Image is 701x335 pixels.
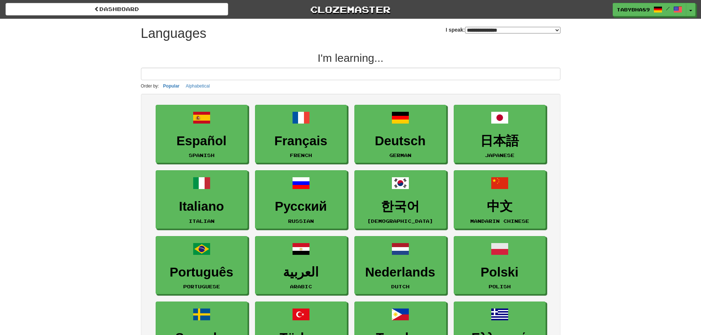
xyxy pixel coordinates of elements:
h3: Polski [458,265,542,279]
small: German [389,153,411,158]
small: Polish [489,284,511,289]
small: Japanese [485,153,514,158]
h3: Italiano [160,199,244,214]
small: Spanish [189,153,215,158]
h3: Español [160,134,244,148]
a: 日本語Japanese [454,105,546,163]
label: I speak: [446,26,560,33]
h3: Português [160,265,244,279]
a: FrançaisFrench [255,105,347,163]
small: Russian [288,218,314,224]
a: العربيةArabic [255,236,347,295]
a: 한국어[DEMOGRAPHIC_DATA] [354,170,446,229]
h3: 한국어 [358,199,442,214]
small: [DEMOGRAPHIC_DATA] [367,218,433,224]
a: PortuguêsPortuguese [156,236,248,295]
span: / [666,6,670,11]
select: I speak: [465,27,560,33]
h3: Nederlands [358,265,442,279]
small: Order by: [141,83,159,89]
h3: العربية [259,265,343,279]
small: Italian [189,218,215,224]
a: EspañolSpanish [156,105,248,163]
button: Alphabetical [184,82,212,90]
h3: Deutsch [358,134,442,148]
h2: I'm learning... [141,52,560,64]
h1: Languages [141,26,206,41]
small: Dutch [391,284,410,289]
h3: Русский [259,199,343,214]
a: Clozemaster [239,3,462,16]
small: French [290,153,312,158]
h3: 日本語 [458,134,542,148]
a: NederlandsDutch [354,236,446,295]
a: dashboard [6,3,228,15]
a: tabybha89 / [613,3,686,16]
span: tabybha89 [617,6,650,13]
a: DeutschGerman [354,105,446,163]
a: РусскийRussian [255,170,347,229]
h3: Français [259,134,343,148]
small: Arabic [290,284,312,289]
a: ItalianoItalian [156,170,248,229]
h3: 中文 [458,199,542,214]
small: Mandarin Chinese [470,218,529,224]
button: Popular [161,82,182,90]
small: Portuguese [183,284,220,289]
a: PolskiPolish [454,236,546,295]
a: 中文Mandarin Chinese [454,170,546,229]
